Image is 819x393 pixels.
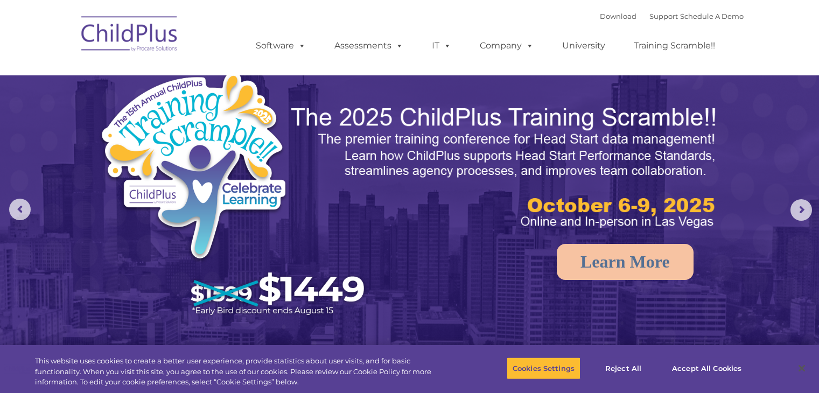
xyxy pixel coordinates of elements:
[469,35,544,57] a: Company
[35,356,451,388] div: This website uses cookies to create a better user experience, provide statistics about user visit...
[600,12,636,20] a: Download
[649,12,678,20] a: Support
[551,35,616,57] a: University
[324,35,414,57] a: Assessments
[557,244,694,280] a: Learn More
[421,35,462,57] a: IT
[245,35,317,57] a: Software
[666,357,747,380] button: Accept All Cookies
[600,12,744,20] font: |
[76,9,184,62] img: ChildPlus by Procare Solutions
[507,357,580,380] button: Cookies Settings
[590,357,657,380] button: Reject All
[680,12,744,20] a: Schedule A Demo
[790,356,814,380] button: Close
[623,35,726,57] a: Training Scramble!!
